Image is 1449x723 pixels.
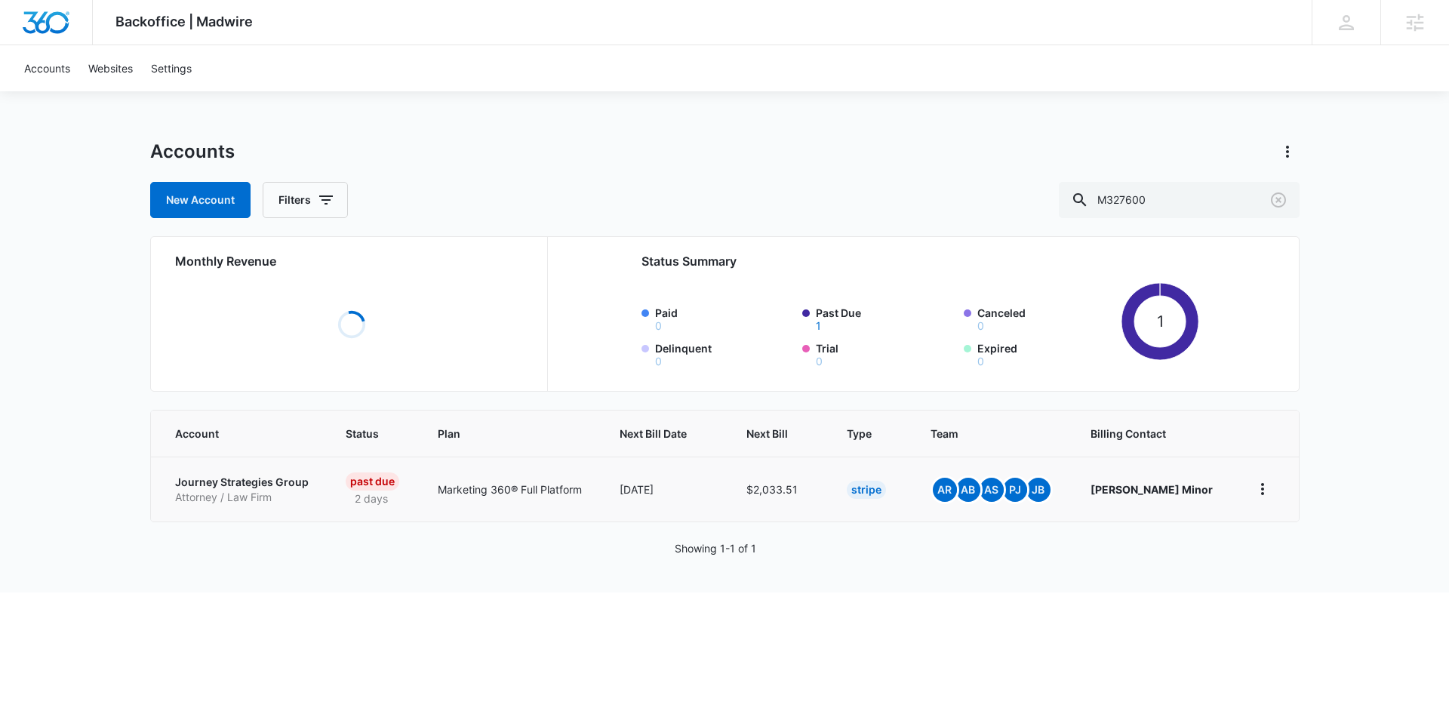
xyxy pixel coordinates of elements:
[977,305,1116,331] label: Canceled
[601,457,728,521] td: [DATE]
[79,45,142,91] a: Websites
[847,481,886,499] div: Stripe
[746,426,789,441] span: Next Bill
[655,305,794,331] label: Paid
[175,475,310,490] p: Journey Strategies Group
[1275,140,1300,164] button: Actions
[115,14,253,29] span: Backoffice | Madwire
[346,491,397,506] p: 2 days
[956,478,980,502] span: AB
[728,457,829,521] td: $2,033.51
[438,426,583,441] span: Plan
[931,426,1032,441] span: Team
[1091,483,1213,496] strong: [PERSON_NAME] Minor
[263,182,348,218] button: Filters
[150,140,235,163] h1: Accounts
[346,472,399,491] div: Past Due
[1157,312,1164,331] tspan: 1
[1251,477,1275,501] button: home
[142,45,201,91] a: Settings
[620,426,688,441] span: Next Bill Date
[150,182,251,218] a: New Account
[816,340,955,367] label: Trial
[977,340,1116,367] label: Expired
[346,426,380,441] span: Status
[175,252,529,270] h2: Monthly Revenue
[816,305,955,331] label: Past Due
[438,481,583,497] p: Marketing 360® Full Platform
[641,252,1199,270] h2: Status Summary
[1091,426,1214,441] span: Billing Contact
[655,340,794,367] label: Delinquent
[675,540,756,556] p: Showing 1-1 of 1
[175,490,310,505] p: Attorney / Law Firm
[15,45,79,91] a: Accounts
[1059,182,1300,218] input: Search
[1026,478,1051,502] span: JB
[1003,478,1027,502] span: PJ
[980,478,1004,502] span: AS
[175,426,288,441] span: Account
[847,426,872,441] span: Type
[933,478,957,502] span: AR
[1266,188,1291,212] button: Clear
[816,321,821,331] button: Past Due
[175,475,310,504] a: Journey Strategies GroupAttorney / Law Firm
